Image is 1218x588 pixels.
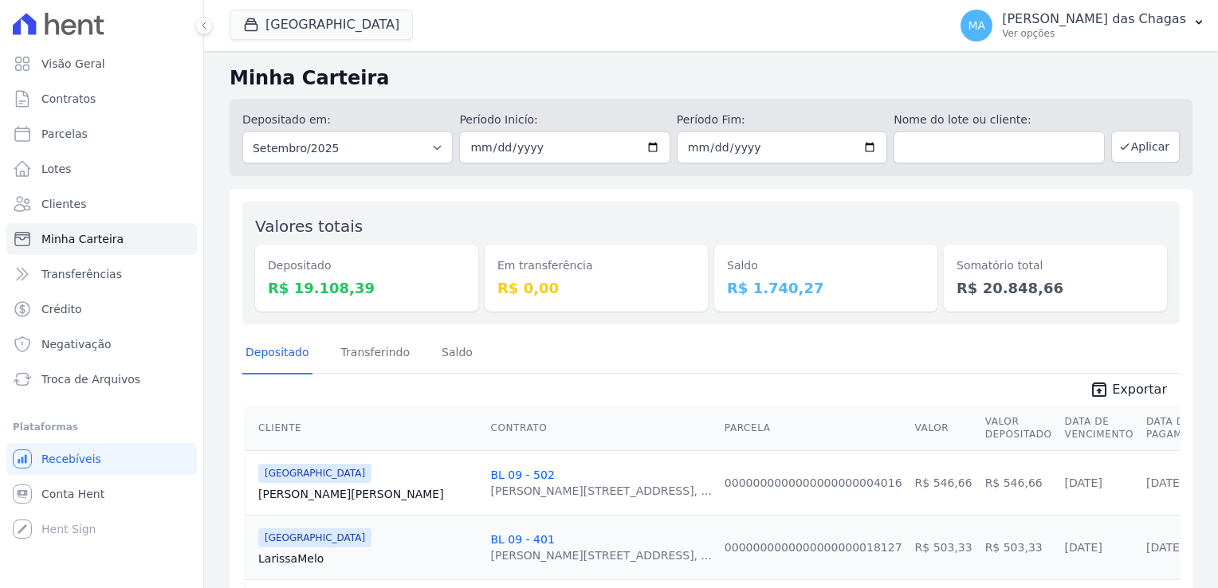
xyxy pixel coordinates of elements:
label: Valores totais [255,217,363,236]
a: Visão Geral [6,48,197,80]
span: Clientes [41,196,86,212]
i: unarchive [1090,380,1109,399]
span: Parcelas [41,126,88,142]
a: Negativação [6,328,197,360]
dt: Saldo [727,257,925,274]
dd: R$ 1.740,27 [727,277,925,299]
a: Troca de Arquivos [6,363,197,395]
dt: Somatório total [957,257,1154,274]
a: unarchive Exportar [1077,380,1180,402]
a: Conta Hent [6,478,197,510]
div: [PERSON_NAME][STREET_ADDRESS], ... [490,547,711,563]
th: Parcela [718,406,909,451]
button: MA [PERSON_NAME] das Chagas Ver opções [948,3,1218,48]
a: Depositado [242,333,312,374]
a: Lotes [6,153,197,185]
div: [PERSON_NAME][STREET_ADDRESS], ... [490,483,711,499]
a: Clientes [6,188,197,220]
th: Valor [909,406,979,451]
label: Período Inicío: [459,112,670,128]
a: [DATE] [1065,541,1102,554]
span: Visão Geral [41,56,105,72]
label: Depositado em: [242,113,331,126]
span: MA [968,20,985,31]
a: [DATE] [1146,476,1184,489]
span: Troca de Arquivos [41,371,140,387]
a: Contratos [6,83,197,115]
a: Transferindo [338,333,414,374]
th: Contrato [484,406,717,451]
a: [DATE] [1146,541,1184,554]
span: Recebíveis [41,451,101,467]
a: Minha Carteira [6,223,197,255]
td: R$ 503,33 [909,515,979,579]
span: [GEOGRAPHIC_DATA] [258,464,371,483]
label: Nome do lote ou cliente: [894,112,1104,128]
span: Transferências [41,266,122,282]
span: Exportar [1112,380,1167,399]
a: LarissaMelo [258,551,477,566]
a: 0000000000000000000018127 [725,541,902,554]
span: Conta Hent [41,486,104,502]
a: 0000000000000000000004016 [725,476,902,489]
span: Crédito [41,301,82,317]
th: Data de Vencimento [1059,406,1140,451]
span: Minha Carteira [41,231,124,247]
th: Data de Pagamento [1140,406,1217,451]
button: [GEOGRAPHIC_DATA] [230,10,413,40]
p: Ver opções [1002,27,1186,40]
dd: R$ 20.848,66 [957,277,1154,299]
a: Recebíveis [6,443,197,475]
dd: R$ 19.108,39 [268,277,466,299]
a: BL 09 - 401 [490,533,554,546]
span: Negativação [41,336,112,352]
dd: R$ 0,00 [497,277,695,299]
th: Cliente [246,406,484,451]
dt: Em transferência [497,257,695,274]
h2: Minha Carteira [230,64,1192,92]
p: [PERSON_NAME] das Chagas [1002,11,1186,27]
span: [GEOGRAPHIC_DATA] [258,528,371,547]
a: [DATE] [1065,476,1102,489]
span: Lotes [41,161,72,177]
div: Plataformas [13,417,191,437]
a: [PERSON_NAME][PERSON_NAME] [258,486,477,502]
a: Transferências [6,258,197,290]
th: Valor Depositado [979,406,1059,451]
span: Contratos [41,91,96,107]
td: R$ 546,66 [909,450,979,515]
td: R$ 546,66 [979,450,1059,515]
td: R$ 503,33 [979,515,1059,579]
a: BL 09 - 502 [490,468,554,481]
button: Aplicar [1111,131,1180,163]
label: Período Fim: [677,112,887,128]
a: Saldo [438,333,476,374]
a: Crédito [6,293,197,325]
dt: Depositado [268,257,466,274]
a: Parcelas [6,118,197,150]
